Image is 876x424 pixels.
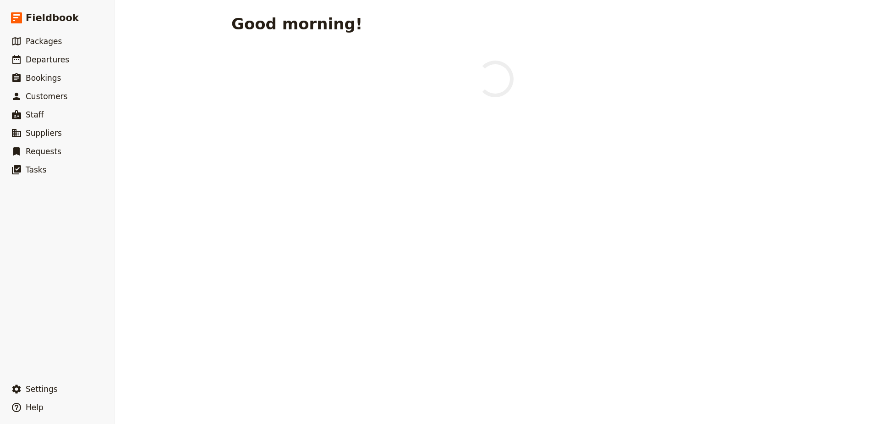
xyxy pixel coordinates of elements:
[26,403,44,412] span: Help
[26,165,47,174] span: Tasks
[26,92,67,101] span: Customers
[26,11,79,25] span: Fieldbook
[231,15,362,33] h1: Good morning!
[26,73,61,83] span: Bookings
[26,55,69,64] span: Departures
[26,110,44,119] span: Staff
[26,385,58,394] span: Settings
[26,37,62,46] span: Packages
[26,128,62,138] span: Suppliers
[26,147,61,156] span: Requests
